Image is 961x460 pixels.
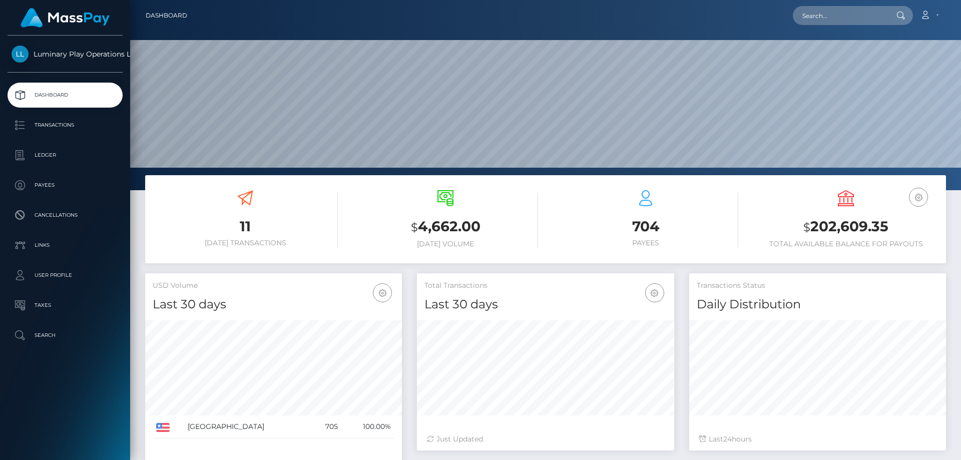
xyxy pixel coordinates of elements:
[699,434,936,444] div: Last hours
[353,217,538,237] h3: 4,662.00
[8,233,123,258] a: Links
[156,423,170,432] img: US.png
[697,296,938,313] h4: Daily Distribution
[12,88,119,103] p: Dashboard
[8,173,123,198] a: Payees
[8,50,123,59] span: Luminary Play Operations Limited
[723,434,732,443] span: 24
[424,281,666,291] h5: Total Transactions
[753,217,938,237] h3: 202,609.35
[8,83,123,108] a: Dashboard
[12,328,119,343] p: Search
[184,415,312,438] td: [GEOGRAPHIC_DATA]
[12,298,119,313] p: Taxes
[8,293,123,318] a: Taxes
[803,220,810,234] small: $
[8,203,123,228] a: Cancellations
[153,217,338,236] h3: 11
[8,113,123,138] a: Transactions
[21,8,110,28] img: MassPay Logo
[793,6,887,25] input: Search...
[146,5,187,26] a: Dashboard
[311,415,341,438] td: 705
[424,296,666,313] h4: Last 30 days
[411,220,418,234] small: $
[8,143,123,168] a: Ledger
[153,281,394,291] h5: USD Volume
[12,208,119,223] p: Cancellations
[753,240,938,248] h6: Total Available Balance for Payouts
[553,217,738,236] h3: 704
[12,118,119,133] p: Transactions
[8,323,123,348] a: Search
[8,263,123,288] a: User Profile
[427,434,664,444] div: Just Updated
[12,268,119,283] p: User Profile
[697,281,938,291] h5: Transactions Status
[153,239,338,247] h6: [DATE] Transactions
[12,178,119,193] p: Payees
[341,415,395,438] td: 100.00%
[12,148,119,163] p: Ledger
[153,296,394,313] h4: Last 30 days
[353,240,538,248] h6: [DATE] Volume
[553,239,738,247] h6: Payees
[12,238,119,253] p: Links
[12,46,29,63] img: Luminary Play Operations Limited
